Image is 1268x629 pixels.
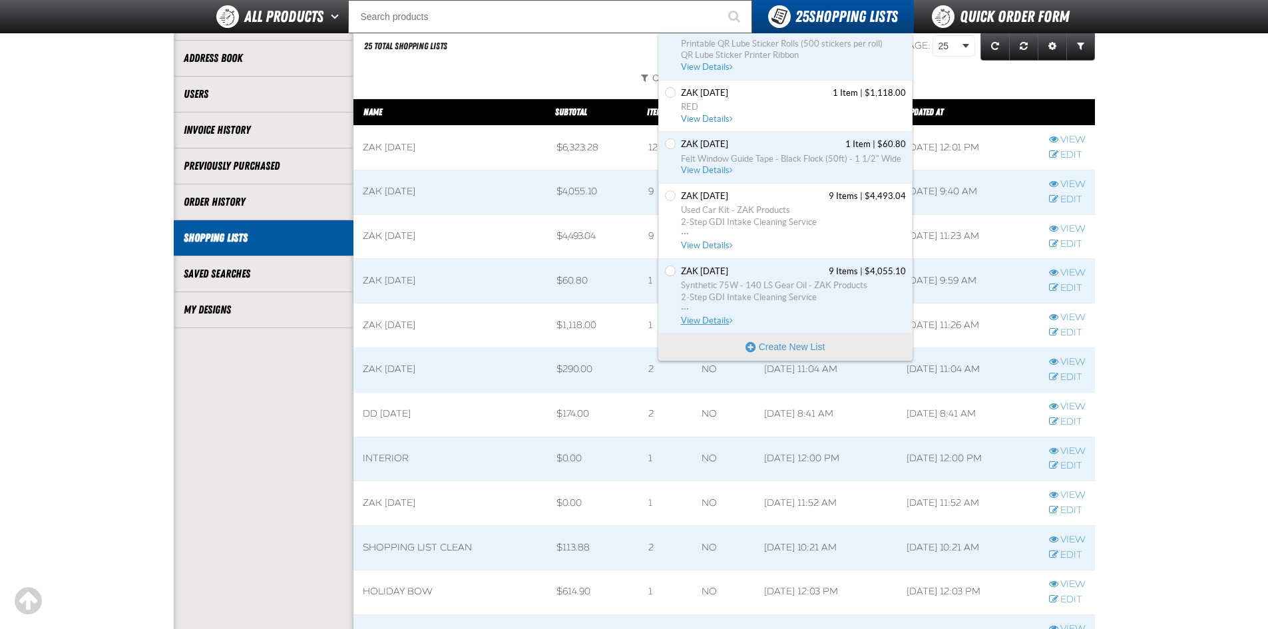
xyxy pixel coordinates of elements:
td: 2 [639,526,692,570]
td: $4,055.10 [547,170,639,214]
div: Scroll to the top [13,586,43,616]
td: Zak [DATE] [353,347,547,392]
td: 1 [639,259,692,304]
a: Edit row action [1049,282,1086,295]
td: Zak [DATE] [353,170,547,214]
td: [DATE] 11:04 AM [755,347,897,392]
a: Edit row action [1049,460,1086,473]
td: No [692,392,755,437]
a: Edit row action [1049,238,1086,251]
span: 2-Step GDI Intake Cleaning Service [681,216,906,228]
a: Invoice History [184,122,343,138]
a: Edit row action [1049,149,1086,162]
a: Previously Purchased [184,158,343,174]
span: ... [681,303,906,308]
a: Reset grid action [1009,31,1038,61]
button: Owneris equal to "[PERSON_NAME]" [353,72,1095,83]
span: $1,118.00 [865,87,906,99]
td: $174.00 [547,392,639,437]
td: [DATE] 8:41 AM [897,392,1040,437]
span: View Details [681,62,735,72]
span: 2-Step GDI Intake Cleaning Service [681,292,906,304]
a: Order History [184,194,343,210]
td: [DATE] 11:52 AM [755,481,897,526]
a: Edit row action [1049,371,1086,384]
td: 9 [639,214,692,259]
a: Zak 11.8.2024 contains 1 item. Total cost is $1,118.00. Click to see all items, discounts, taxes ... [678,87,906,125]
span: Zak 7.21.2025 [681,190,728,202]
td: 12 [639,126,692,170]
td: [DATE] 8:41 AM [755,392,897,437]
th: Row actions [1040,99,1095,126]
div: You have 25 Shopping Lists. Open to view details [658,33,913,361]
a: Shopping Lists [184,230,343,246]
a: Edit row action [1049,416,1086,429]
strong: 25 [795,7,809,26]
span: ... [681,228,906,232]
a: Zak 2.3.2025 contains 1 item. Total cost is $60.80. Click to see all items, discounts, taxes and ... [678,138,906,176]
td: [DATE] 11:04 AM [897,347,1040,392]
span: | [860,88,863,98]
a: View row action [1049,223,1086,236]
td: Zak [DATE] [353,214,547,259]
td: [DATE] 10:21 AM [755,526,897,570]
td: No [692,570,755,614]
span: Zak 8.4.2025 [681,266,728,278]
span: View Details [681,165,735,175]
a: Address Book [184,51,343,66]
span: $4,055.10 [865,266,906,278]
a: Edit row action [1049,549,1086,562]
td: $1,118.00 [547,304,639,348]
td: Zak [DATE] [353,126,547,170]
span: RED [681,101,906,113]
span: All Products [244,5,323,29]
td: Zak [DATE] [353,481,547,526]
a: View row action [1049,134,1086,146]
div: 25 Total Shopping Lists [364,40,447,53]
a: View row action [1049,401,1086,413]
a: My Designs [184,302,343,317]
span: 25 [939,39,960,53]
td: [DATE] 10:21 AM [897,526,1040,570]
td: $6,323.28 [547,126,639,170]
span: QR Lube Sticker Printer Ribbon [681,49,906,61]
a: Updated At [905,106,943,117]
a: Edit row action [1049,594,1086,606]
a: Subtotal [555,106,587,117]
a: View row action [1049,178,1086,191]
span: Shopping Lists [795,7,898,26]
span: 1 Item [833,87,858,99]
td: 9 [639,170,692,214]
td: No [692,347,755,392]
td: $4,493.04 [547,214,639,259]
td: No [692,481,755,526]
span: Owner [652,73,807,83]
span: View Details [681,315,735,325]
a: Zak 8.4.2025 contains 9 items. Total cost is $4,055.10. Click to see all items, discounts, taxes ... [678,266,906,327]
span: | [873,139,875,149]
span: Synthetic 75W - 140 LS Gear Oil - ZAK Products [681,280,906,292]
a: Edit row action [1049,327,1086,339]
td: No [692,526,755,570]
span: View Details [681,240,735,250]
a: View row action [1049,578,1086,591]
a: Items [647,106,666,117]
a: Expand or Collapse Grid Settings [1038,31,1067,61]
span: View Details [681,114,735,124]
span: 9 Items [829,266,858,278]
td: $290.00 [547,347,639,392]
a: View row action [1049,312,1086,324]
span: 9 Items [829,190,858,202]
span: Felt Window Guide Tape - Black Flock (50ft) - 1 1/2" Wide [681,153,906,165]
td: $0.00 [547,437,639,481]
span: $4,493.04 [865,190,906,202]
td: 1 [639,481,692,526]
td: [DATE] 9:40 AM [897,170,1040,214]
td: Shopping List CLEAN [353,526,547,570]
td: INTERIOR [353,437,547,481]
a: Expand or Collapse Grid Filters [1066,31,1095,61]
a: Edit row action [1049,505,1086,517]
a: Zak 7.21.2025 contains 9 items. Total cost is $4,493.04. Click to see all items, discounts, taxes... [678,190,906,252]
